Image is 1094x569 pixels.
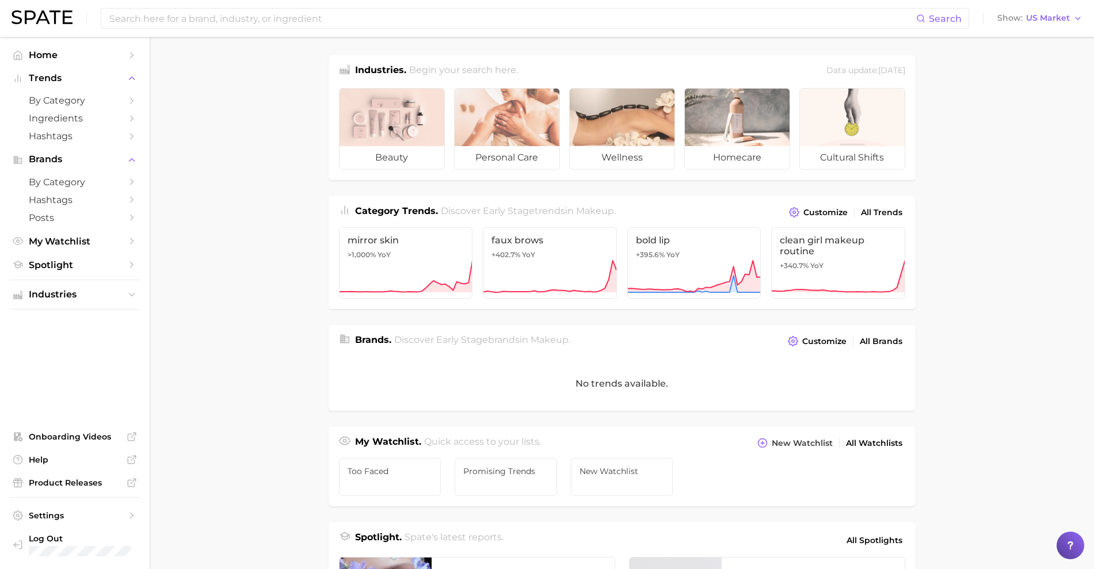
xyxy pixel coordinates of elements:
[9,530,140,560] a: Log out. Currently logged in with e-mail marmoren@estee.com.
[9,151,140,168] button: Brands
[570,146,674,169] span: wellness
[754,435,835,451] button: New Watchlist
[9,256,140,274] a: Spotlight
[455,146,559,169] span: personal care
[29,533,131,544] span: Log Out
[9,232,140,250] a: My Watchlist
[844,530,905,550] a: All Spotlights
[355,530,402,550] h1: Spotlight.
[531,334,569,345] span: makeup
[9,209,140,227] a: Posts
[1026,15,1070,21] span: US Market
[409,63,518,79] h2: Begin your search here.
[29,478,121,488] span: Product Releases
[627,227,761,299] a: bold lip+395.6% YoY
[636,235,753,246] span: bold lip
[771,227,905,299] a: clean girl makeup routine+340.7% YoY
[394,334,570,345] span: Discover Early Stage brands in .
[9,474,140,491] a: Product Releases
[846,438,902,448] span: All Watchlists
[340,146,444,169] span: beauty
[9,91,140,109] a: by Category
[9,46,140,64] a: Home
[666,250,680,259] span: YoY
[29,154,121,165] span: Brands
[929,13,962,24] span: Search
[9,286,140,303] button: Industries
[29,259,121,270] span: Spotlight
[29,95,121,106] span: by Category
[9,191,140,209] a: Hashtags
[339,227,473,299] a: mirror skin>1,000% YoY
[522,250,535,259] span: YoY
[9,451,140,468] a: Help
[803,208,848,217] span: Customize
[108,9,916,28] input: Search here for a brand, industry, or ingredient
[786,204,850,220] button: Customize
[9,127,140,145] a: Hashtags
[997,15,1023,21] span: Show
[29,510,121,521] span: Settings
[483,227,617,299] a: faux brows+402.7% YoY
[29,131,121,142] span: Hashtags
[785,333,849,349] button: Customize
[800,146,905,169] span: cultural shifts
[9,173,140,191] a: by Category
[29,431,121,442] span: Onboarding Videos
[441,205,616,216] span: Discover Early Stage trends in .
[843,436,905,451] a: All Watchlists
[861,208,902,217] span: All Trends
[29,194,121,205] span: Hashtags
[339,458,441,496] a: Too Faced
[355,205,438,216] span: Category Trends .
[29,73,121,83] span: Trends
[355,63,406,79] h1: Industries.
[580,467,665,476] span: New Watchlist
[424,435,541,451] h2: Quick access to your lists.
[569,88,675,170] a: wellness
[455,458,557,496] a: Promising Trends
[685,146,790,169] span: homecare
[780,261,809,270] span: +340.7%
[355,435,421,451] h1: My Watchlist.
[491,250,520,259] span: +402.7%
[355,334,391,345] span: Brands .
[780,235,897,257] span: clean girl makeup routine
[772,438,833,448] span: New Watchlist
[29,49,121,60] span: Home
[9,109,140,127] a: Ingredients
[454,88,560,170] a: personal care
[826,63,905,79] div: Data update: [DATE]
[994,11,1085,26] button: ShowUS Market
[339,88,445,170] a: beauty
[29,212,121,223] span: Posts
[348,235,464,246] span: mirror skin
[29,455,121,465] span: Help
[405,530,504,550] h2: Spate's latest reports.
[491,235,608,246] span: faux brows
[802,337,847,346] span: Customize
[29,113,121,124] span: Ingredients
[29,289,121,300] span: Industries
[329,356,916,411] div: No trends available.
[463,467,548,476] span: Promising Trends
[378,250,391,259] span: YoY
[810,261,824,270] span: YoY
[847,533,902,547] span: All Spotlights
[348,467,433,476] span: Too Faced
[29,236,121,247] span: My Watchlist
[29,177,121,188] span: by Category
[576,205,614,216] span: makeup
[857,334,905,349] a: All Brands
[9,507,140,524] a: Settings
[799,88,905,170] a: cultural shifts
[636,250,665,259] span: +395.6%
[858,205,905,220] a: All Trends
[9,428,140,445] a: Onboarding Videos
[12,10,73,24] img: SPATE
[348,250,376,259] span: >1,000%
[684,88,790,170] a: homecare
[9,70,140,87] button: Trends
[571,458,673,496] a: New Watchlist
[860,337,902,346] span: All Brands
